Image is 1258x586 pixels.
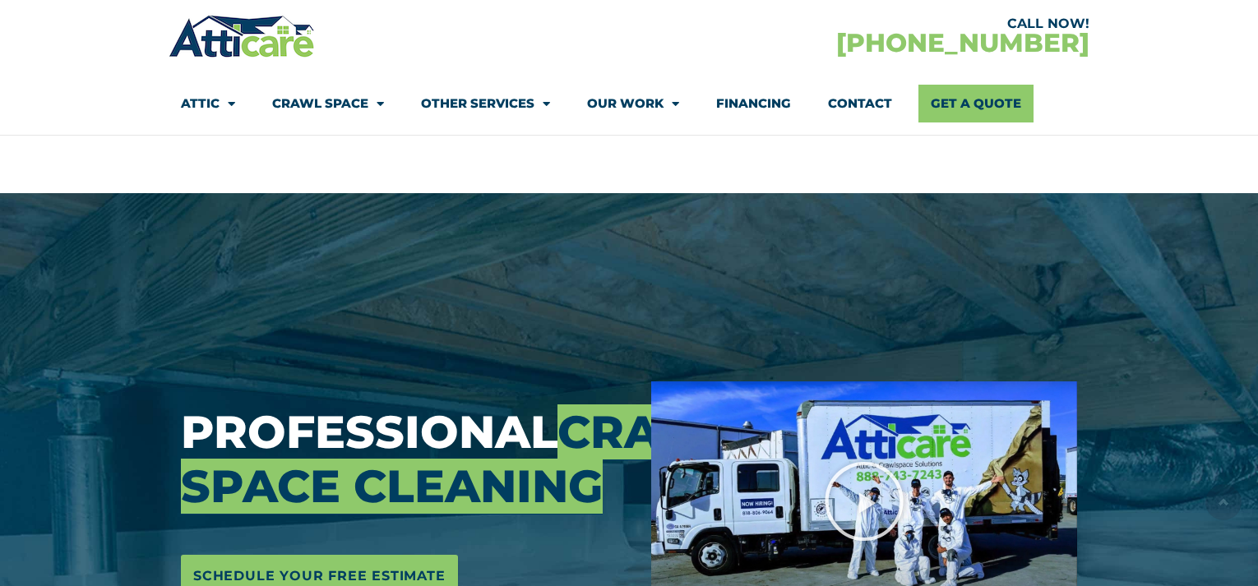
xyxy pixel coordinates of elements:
[421,85,550,122] a: Other Services
[823,460,905,542] div: Play Video
[272,85,384,122] a: Crawl Space
[181,85,235,122] a: Attic
[181,405,627,514] h3: Professional
[181,85,1077,122] nav: Menu
[716,85,791,122] a: Financing
[828,85,892,122] a: Contact
[629,17,1089,30] div: CALL NOW!
[587,85,679,122] a: Our Work
[181,404,738,514] span: Crawl Space Cleaning
[918,85,1034,122] a: Get A Quote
